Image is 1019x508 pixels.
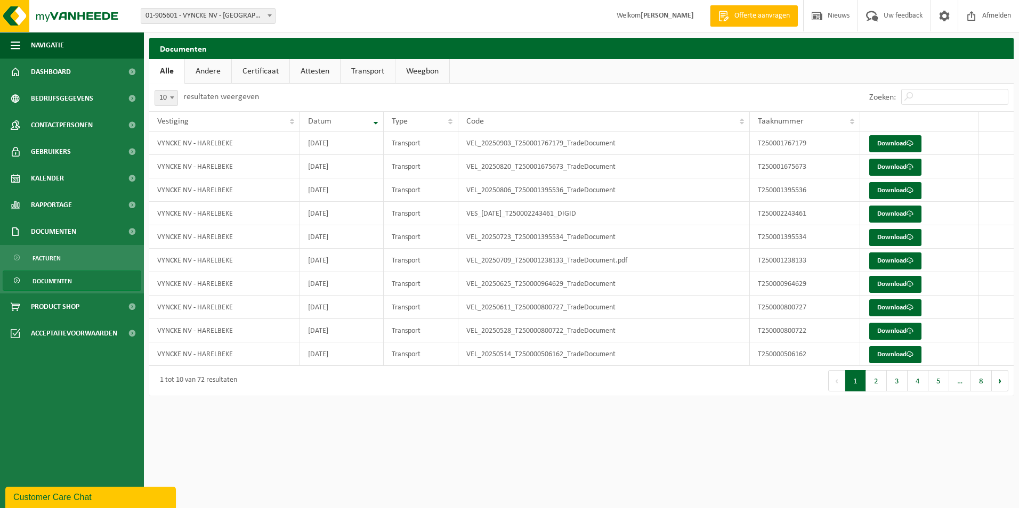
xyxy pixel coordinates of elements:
td: Transport [384,249,458,272]
button: 1 [845,370,866,391]
td: T250001767179 [750,132,860,155]
span: Kalender [31,165,64,192]
h2: Documenten [149,38,1014,59]
a: Transport [341,59,395,84]
button: 4 [908,370,928,391]
div: 1 tot 10 van 72 resultaten [155,371,237,390]
span: 01-905601 - VYNCKE NV - HARELBEKE [141,9,275,23]
td: VYNCKE NV - HARELBEKE [149,296,300,319]
td: VEL_20250806_T250001395536_TradeDocument [458,178,750,202]
a: Download [869,229,921,246]
td: [DATE] [300,249,384,272]
span: Facturen [33,248,61,268]
span: Documenten [31,218,76,245]
td: VYNCKE NV - HARELBEKE [149,155,300,178]
td: [DATE] [300,155,384,178]
td: VYNCKE NV - HARELBEKE [149,342,300,366]
a: Download [869,182,921,199]
a: Weegbon [395,59,449,84]
span: Taaknummer [758,117,804,126]
td: [DATE] [300,202,384,225]
span: Product Shop [31,293,79,320]
td: Transport [384,272,458,296]
td: [DATE] [300,225,384,249]
td: VEL_20250820_T250001675673_TradeDocument [458,155,750,178]
a: Download [869,346,921,363]
span: Bedrijfsgegevens [31,85,93,112]
a: Download [869,252,921,269]
td: VYNCKE NV - HARELBEKE [149,249,300,272]
td: Transport [384,225,458,249]
a: Download [869,323,921,340]
a: Offerte aanvragen [710,5,798,27]
a: Certificaat [232,59,289,84]
span: 10 [155,90,178,106]
a: Download [869,135,921,152]
span: Datum [308,117,331,126]
a: Andere [185,59,231,84]
td: VES_[DATE]_T250002243461_DIGID [458,202,750,225]
td: T250001395534 [750,225,860,249]
td: VEL_20250625_T250000964629_TradeDocument [458,272,750,296]
td: VYNCKE NV - HARELBEKE [149,202,300,225]
td: Transport [384,319,458,342]
span: … [949,370,971,391]
td: Transport [384,296,458,319]
span: Contactpersonen [31,112,93,138]
span: Navigatie [31,32,64,59]
td: Transport [384,202,458,225]
td: VYNCKE NV - HARELBEKE [149,319,300,342]
a: Attesten [290,59,340,84]
td: T250000800727 [750,296,860,319]
button: 3 [887,370,908,391]
span: Code [466,117,484,126]
td: VEL_20250611_T250000800727_TradeDocument [458,296,750,319]
button: 8 [971,370,992,391]
td: [DATE] [300,296,384,319]
td: VEL_20250709_T250001238133_TradeDocument.pdf [458,249,750,272]
td: [DATE] [300,272,384,296]
a: Alle [149,59,184,84]
span: 10 [155,91,177,105]
td: Transport [384,342,458,366]
td: Transport [384,178,458,202]
td: VYNCKE NV - HARELBEKE [149,132,300,155]
td: [DATE] [300,342,384,366]
button: 5 [928,370,949,391]
a: Download [869,299,921,316]
td: [DATE] [300,319,384,342]
td: VEL_20250528_T250000800722_TradeDocument [458,319,750,342]
span: Acceptatievoorwaarden [31,320,117,347]
td: VEL_20250514_T250000506162_TradeDocument [458,342,750,366]
span: Dashboard [31,59,71,85]
label: Zoeken: [869,93,896,102]
strong: [PERSON_NAME] [641,12,694,20]
td: VEL_20250723_T250001395534_TradeDocument [458,225,750,249]
td: T250000964629 [750,272,860,296]
a: Facturen [3,248,141,268]
span: Offerte aanvragen [732,11,792,21]
a: Download [869,206,921,223]
a: Download [869,276,921,293]
td: T250001238133 [750,249,860,272]
td: T250000800722 [750,319,860,342]
td: [DATE] [300,178,384,202]
span: Vestiging [157,117,189,126]
span: Type [392,117,408,126]
td: T250001395536 [750,178,860,202]
a: Documenten [3,271,141,291]
td: VYNCKE NV - HARELBEKE [149,178,300,202]
iframe: chat widget [5,485,178,508]
span: 01-905601 - VYNCKE NV - HARELBEKE [141,8,276,24]
button: Previous [828,370,845,391]
td: T250000506162 [750,342,860,366]
td: VYNCKE NV - HARELBEKE [149,225,300,249]
td: Transport [384,132,458,155]
td: VYNCKE NV - HARELBEKE [149,272,300,296]
span: Rapportage [31,192,72,218]
button: 2 [866,370,887,391]
td: T250001675673 [750,155,860,178]
button: Next [992,370,1008,391]
td: T250002243461 [750,202,860,225]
